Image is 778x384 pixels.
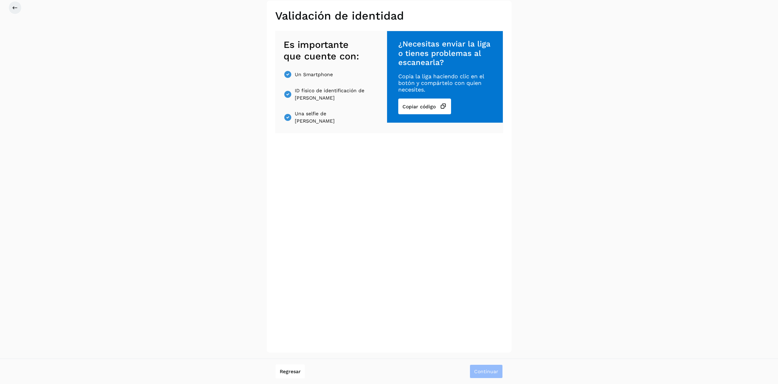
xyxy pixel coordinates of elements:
button: Continuar [470,364,503,378]
span: Continuar [474,369,498,374]
span: Copiar código [402,104,436,109]
h2: Validación de identidad [275,9,503,22]
span: ID físico de identificación de [PERSON_NAME] [295,87,367,102]
span: ¿Necesitas enviar la liga o tienes problemas al escanearla? [398,39,491,67]
button: Regresar [276,364,305,378]
span: Regresar [280,369,301,374]
span: Un Smartphone [295,71,333,78]
span: Es importante que cuente con: [284,39,367,62]
span: Copia la liga haciendo clic en el botón y compártelo con quien necesites. [398,73,491,93]
iframe: Incode [275,150,503,342]
button: Copiar código [398,99,451,114]
span: Una selfie de [PERSON_NAME] [295,110,367,125]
